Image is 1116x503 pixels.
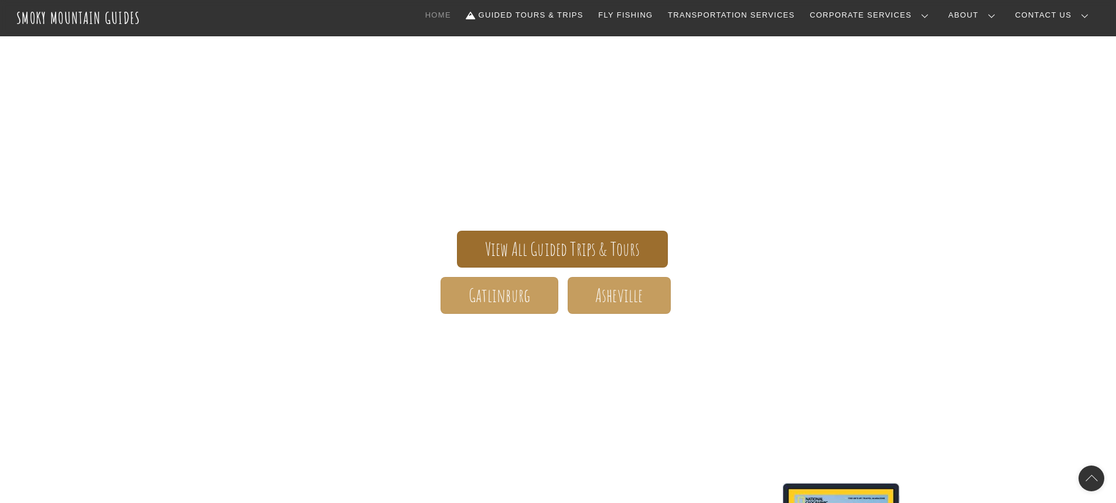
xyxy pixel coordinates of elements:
span: Smoky Mountain Guides [219,47,898,105]
a: Asheville [568,277,671,314]
a: Home [421,3,456,28]
a: Smoky Mountain Guides [16,8,141,28]
a: Contact Us [1011,3,1098,28]
a: Gatlinburg [441,277,558,314]
h1: Your adventure starts here. [219,333,898,361]
a: Guided Tours & Trips [462,3,588,28]
span: The ONLY one-stop, full Service Guide Company for the Gatlinburg and [GEOGRAPHIC_DATA] side of th... [219,105,898,196]
a: Corporate Services [805,3,938,28]
a: Fly Fishing [593,3,657,28]
a: Transportation Services [663,3,799,28]
a: View All Guided Trips & Tours [457,231,667,268]
span: View All Guided Trips & Tours [485,243,640,255]
span: Asheville [595,289,643,302]
span: Gatlinburg [469,289,531,302]
a: About [944,3,1005,28]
